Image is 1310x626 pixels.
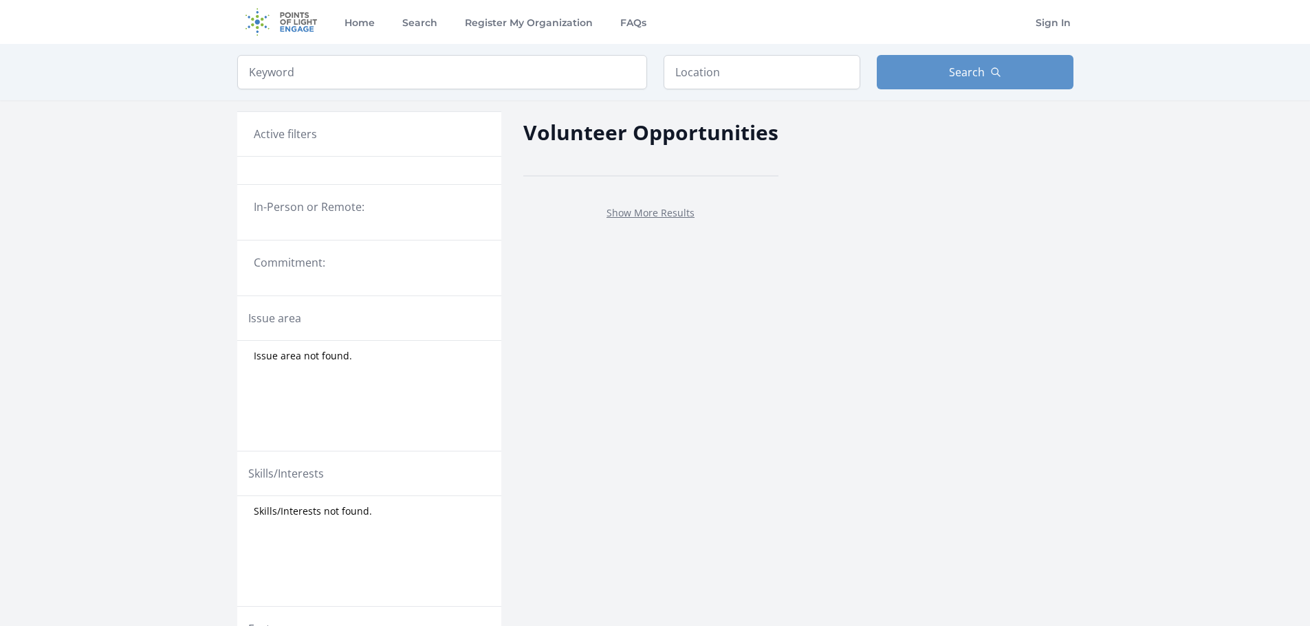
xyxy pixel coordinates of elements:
h3: Active filters [254,126,317,142]
legend: Issue area [248,310,301,326]
button: Search [877,55,1073,89]
span: Search [949,64,985,80]
input: Location [664,55,860,89]
a: Show More Results [607,206,695,219]
h2: Volunteer Opportunities [523,117,778,148]
span: Skills/Interests not found. [254,504,372,518]
span: Issue area not found. [254,349,352,363]
input: Keyword [237,55,647,89]
legend: In-Person or Remote: [254,199,485,215]
legend: Skills/Interests [248,465,324,482]
legend: Commitment: [254,254,485,271]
